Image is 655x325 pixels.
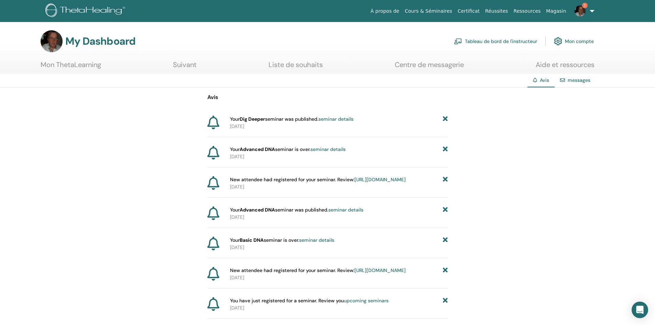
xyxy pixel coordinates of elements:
[575,6,586,17] img: default.jpg
[230,183,448,191] p: [DATE]
[240,146,275,152] strong: Advanced DNA
[230,146,346,153] span: Your seminar is over.
[543,5,569,18] a: Magasin
[230,176,406,183] span: New attendee had registered for your seminar. Review:
[230,214,448,221] p: [DATE]
[395,61,464,74] a: Centre de messagerie
[511,5,544,18] a: Ressources
[568,77,590,83] a: messages
[354,176,406,183] a: [URL][DOMAIN_NAME]
[41,61,101,74] a: Mon ThetaLearning
[207,93,448,101] p: Avis
[240,237,264,243] strong: Basic DNA
[632,302,648,318] div: Open Intercom Messenger
[354,267,406,273] a: [URL][DOMAIN_NAME]
[65,35,135,47] h3: My Dashboard
[173,61,197,74] a: Suivant
[454,34,537,49] a: Tableau de bord de l'instructeur
[344,297,389,304] a: upcoming seminars
[299,237,334,243] a: seminar details
[230,116,353,123] span: Your seminar was published.
[41,30,63,52] img: default.jpg
[318,116,353,122] a: seminar details
[540,77,549,83] span: Avis
[582,3,588,8] span: 1
[554,34,594,49] a: Mon compte
[230,274,448,281] p: [DATE]
[230,267,406,274] span: New attendee had registered for your seminar. Review:
[328,207,363,213] a: seminar details
[482,5,511,18] a: Réussites
[230,153,448,160] p: [DATE]
[368,5,402,18] a: À propos de
[269,61,323,74] a: Liste de souhaits
[310,146,346,152] a: seminar details
[240,207,275,213] strong: Advanced DNA
[230,297,389,304] span: You have just registered for a seminar. Review you
[554,35,562,47] img: cog.svg
[536,61,594,74] a: Aide et ressources
[455,5,482,18] a: Certificat
[240,116,265,122] strong: Dig Deeper
[230,206,363,214] span: Your seminar was published.
[454,38,462,44] img: chalkboard-teacher.svg
[45,3,128,19] img: logo.png
[230,304,448,312] p: [DATE]
[230,244,448,251] p: [DATE]
[230,237,334,244] span: Your seminar is over.
[402,5,455,18] a: Cours & Séminaires
[230,123,448,130] p: [DATE]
